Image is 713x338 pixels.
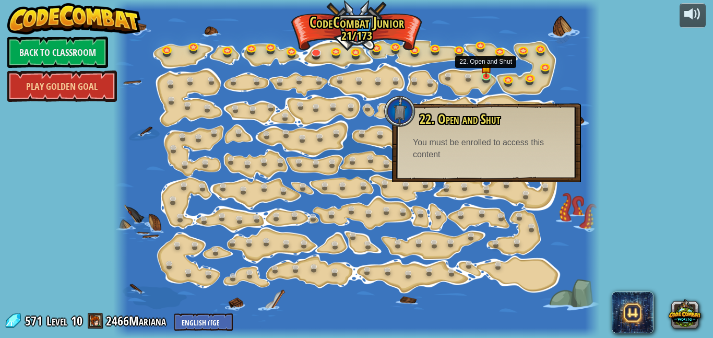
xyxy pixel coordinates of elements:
a: Play Golden Goal [7,71,117,102]
img: CodeCombat - Learn how to code by playing a game [7,3,141,34]
img: level-banner-started.png [481,57,492,77]
span: Level [46,312,67,330]
span: 22. Open and Shut [420,110,500,128]
span: 571 [25,312,45,329]
span: 10 [71,312,82,329]
a: Back to Classroom [7,37,108,68]
a: 2466Mariana [106,312,169,329]
button: Adjust volume [680,3,706,28]
div: You must be enrolled to access this content [413,137,560,161]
